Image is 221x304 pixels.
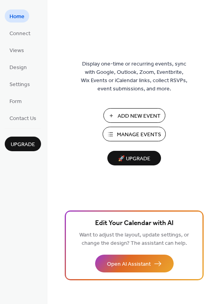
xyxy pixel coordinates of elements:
[112,154,156,164] span: 🚀 Upgrade
[103,108,165,123] button: Add New Event
[107,260,151,268] span: Open AI Assistant
[118,112,161,120] span: Add New Event
[95,218,174,229] span: Edit Your Calendar with AI
[81,60,187,93] span: Display one-time or recurring events, sync with Google, Outlook, Zoom, Eventbrite, Wix Events or ...
[9,47,24,55] span: Views
[9,114,36,123] span: Contact Us
[9,81,30,89] span: Settings
[117,131,161,139] span: Manage Events
[5,111,41,124] a: Contact Us
[107,151,161,165] button: 🚀 Upgrade
[5,60,32,73] a: Design
[5,26,35,39] a: Connect
[5,94,26,107] a: Form
[95,255,174,272] button: Open AI Assistant
[9,13,24,21] span: Home
[5,9,29,23] a: Home
[5,137,41,151] button: Upgrade
[5,43,29,56] a: Views
[9,98,22,106] span: Form
[5,77,35,90] a: Settings
[79,230,189,249] span: Want to adjust the layout, update settings, or change the design? The assistant can help.
[11,141,35,149] span: Upgrade
[9,30,30,38] span: Connect
[9,64,27,72] span: Design
[103,127,166,141] button: Manage Events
